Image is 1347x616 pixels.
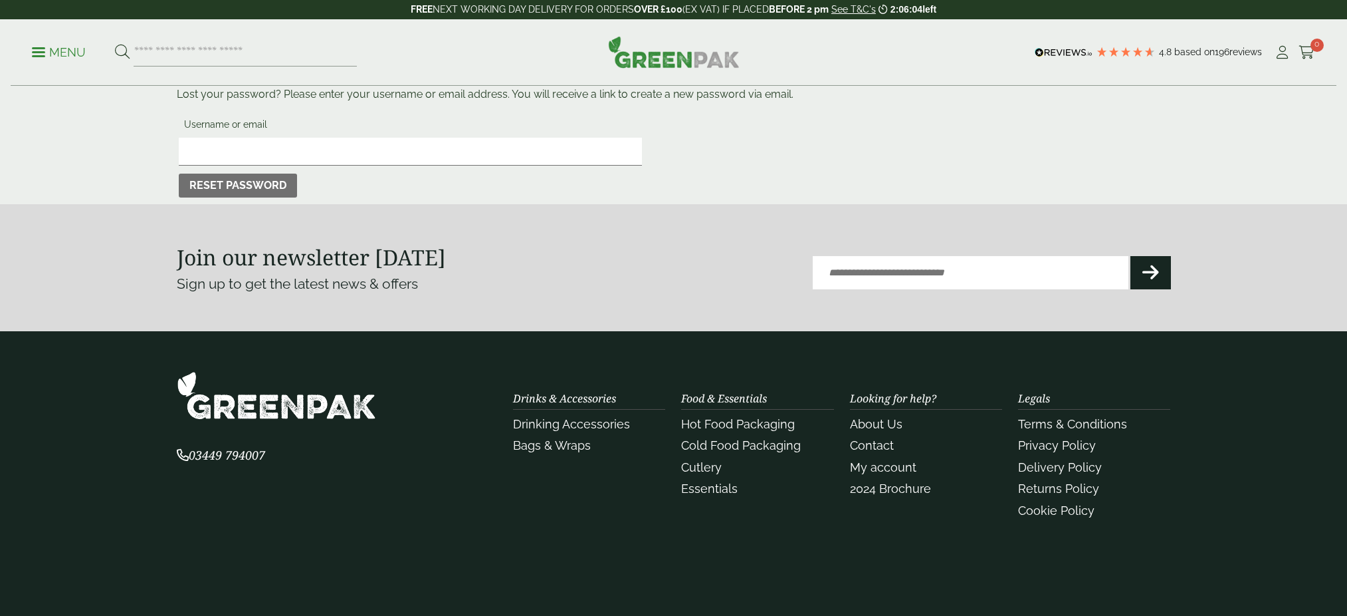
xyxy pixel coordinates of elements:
[681,482,738,496] a: Essentials
[513,417,630,431] a: Drinking Accessories
[179,115,642,138] label: Username or email
[681,417,795,431] a: Hot Food Packaging
[769,4,829,15] strong: BEFORE 2 pm
[1174,47,1215,57] span: Based on
[681,438,801,452] a: Cold Food Packaging
[32,45,86,58] a: Menu
[831,4,876,15] a: See T&C's
[513,438,591,452] a: Bags & Wraps
[850,482,931,496] a: 2024 Brochure
[922,4,936,15] span: left
[177,447,265,463] span: 03449 794007
[1018,482,1099,496] a: Returns Policy
[890,4,922,15] span: 2:06:04
[177,243,446,271] strong: Join our newsletter [DATE]
[411,4,433,15] strong: FREE
[177,273,624,295] p: Sign up to get the latest news & offers
[1310,39,1324,52] span: 0
[1018,460,1102,474] a: Delivery Policy
[850,417,902,431] a: About Us
[681,460,722,474] a: Cutlery
[1159,47,1174,57] span: 4.8
[1018,504,1094,518] a: Cookie Policy
[1018,417,1127,431] a: Terms & Conditions
[1096,46,1156,58] div: 4.79 Stars
[850,438,894,452] a: Contact
[179,174,297,198] button: Reset password
[177,371,376,420] img: GreenPak Supplies
[1018,438,1096,452] a: Privacy Policy
[634,4,682,15] strong: OVER £100
[1215,47,1229,57] span: 196
[608,36,740,68] img: GreenPak Supplies
[850,460,916,474] a: My account
[1298,46,1315,59] i: Cart
[1035,48,1092,57] img: REVIEWS.io
[32,45,86,61] p: Menu
[1274,46,1291,59] i: My Account
[177,86,1171,102] p: Lost your password? Please enter your username or email address. You will receive a link to creat...
[1298,43,1315,63] a: 0
[177,450,265,462] a: 03449 794007
[1229,47,1262,57] span: reviews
